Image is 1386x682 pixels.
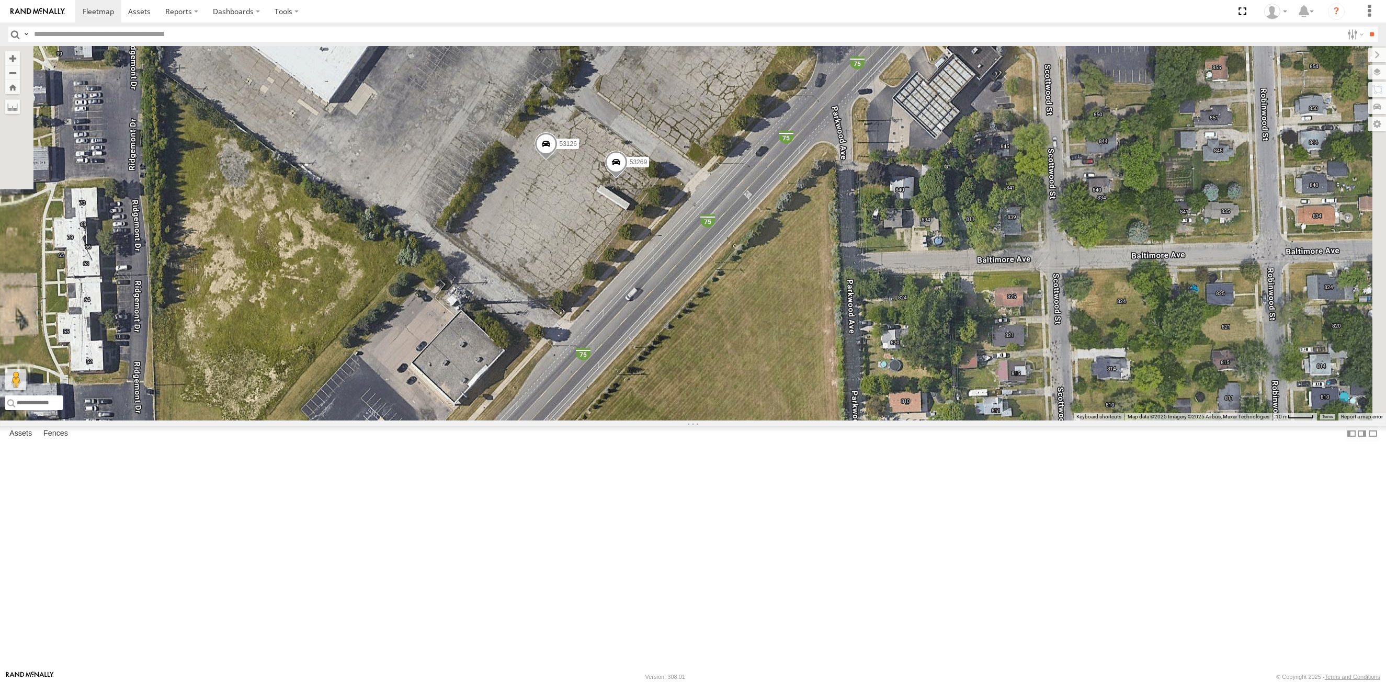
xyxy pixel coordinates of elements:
label: Assets [4,426,37,441]
span: Map data ©2025 Imagery ©2025 Airbus, Maxar Technologies [1128,414,1269,419]
button: Zoom out [5,65,20,80]
span: 53126 [560,140,577,147]
a: Visit our Website [6,672,54,682]
label: Map Settings [1368,117,1386,131]
a: Terms and Conditions [1325,674,1380,680]
i: ? [1328,3,1345,20]
a: Report a map error [1341,414,1383,419]
label: Fences [38,426,73,441]
label: Search Filter Options [1343,27,1366,42]
button: Keyboard shortcuts [1076,413,1121,420]
a: Terms (opens in new tab) [1322,415,1333,419]
div: Miky Transport [1260,4,1291,19]
div: © Copyright 2025 - [1276,674,1380,680]
img: rand-logo.svg [10,8,65,15]
span: 53269 [630,159,647,166]
span: 10 m [1276,414,1288,419]
label: Measure [5,99,20,114]
label: Hide Summary Table [1368,426,1378,441]
button: Zoom Home [5,80,20,94]
button: Zoom in [5,51,20,65]
button: Map Scale: 10 m per 46 pixels [1273,413,1317,420]
label: Dock Summary Table to the Left [1346,426,1357,441]
button: Drag Pegman onto the map to open Street View [5,369,26,390]
label: Search Query [22,27,30,42]
label: Dock Summary Table to the Right [1357,426,1367,441]
div: Version: 308.01 [645,674,685,680]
